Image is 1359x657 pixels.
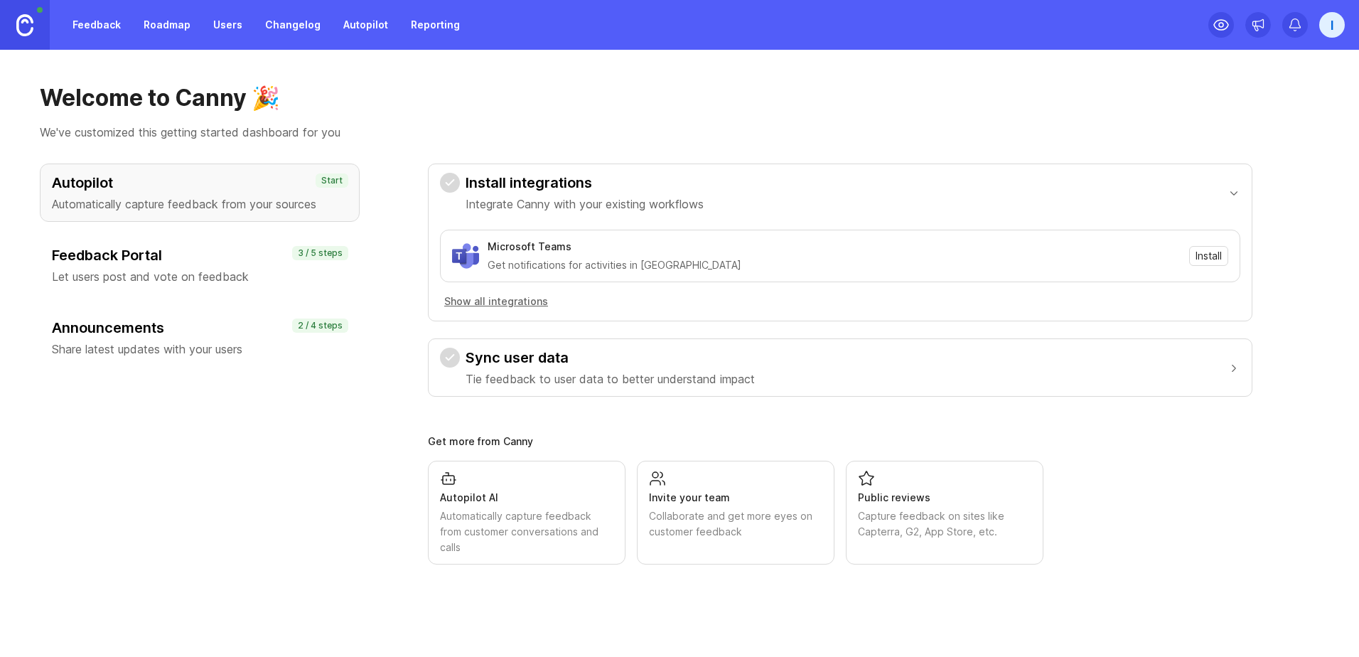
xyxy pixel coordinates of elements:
[466,348,755,368] h3: Sync user data
[440,508,613,555] div: Automatically capture feedback from customer conversations and calls
[858,508,1031,540] div: Capture feedback on sites like Capterra, G2, App Store, etc.
[40,309,360,367] button: AnnouncementsShare latest updates with your users2 / 4 steps
[135,12,199,38] a: Roadmap
[298,320,343,331] p: 2 / 4 steps
[402,12,468,38] a: Reporting
[466,196,704,213] p: Integrate Canny with your existing workflows
[428,461,625,565] a: Autopilot AIAutomatically capture feedback from customer conversations and calls
[1319,12,1345,38] button: I
[257,12,329,38] a: Changelog
[40,236,360,294] button: Feedback PortalLet users post and vote on feedback3 / 5 steps
[488,239,571,255] div: Microsoft Teams
[1189,246,1228,266] button: Install
[440,294,1240,309] a: Show all integrations
[64,12,129,38] a: Feedback
[16,14,33,36] img: Canny Home
[52,245,348,265] h3: Feedback Portal
[440,164,1240,221] button: Install integrationsIntegrate Canny with your existing workflows
[52,341,348,358] p: Share latest updates with your users
[40,84,1319,112] h1: Welcome to Canny 🎉
[466,370,755,388] p: Tie feedback to user data to better understand impact
[440,221,1240,321] div: Install integrationsIntegrate Canny with your existing workflows
[440,490,613,506] div: Autopilot AI
[52,318,348,338] h3: Announcements
[649,490,822,506] div: Invite your team
[649,508,822,540] div: Collaborate and get more eyes on customer feedback
[1196,249,1222,263] span: Install
[440,339,1240,396] button: Sync user dataTie feedback to user data to better understand impact
[40,164,360,222] button: AutopilotAutomatically capture feedback from your sourcesStart
[40,124,1319,141] p: We've customized this getting started dashboard for you
[298,247,343,259] p: 3 / 5 steps
[858,490,1031,506] div: Public reviews
[637,461,834,565] a: Invite your teamCollaborate and get more eyes on customer feedback
[52,268,348,285] p: Let users post and vote on feedback
[466,173,704,193] h3: Install integrations
[440,294,552,309] button: Show all integrations
[52,173,348,193] h3: Autopilot
[205,12,251,38] a: Users
[452,242,479,269] img: Microsoft Teams
[488,257,1181,273] div: Get notifications for activities in [GEOGRAPHIC_DATA]
[335,12,397,38] a: Autopilot
[321,175,343,186] p: Start
[846,461,1043,565] a: Public reviewsCapture feedback on sites like Capterra, G2, App Store, etc.
[52,196,348,213] p: Automatically capture feedback from your sources
[428,437,1252,447] div: Get more from Canny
